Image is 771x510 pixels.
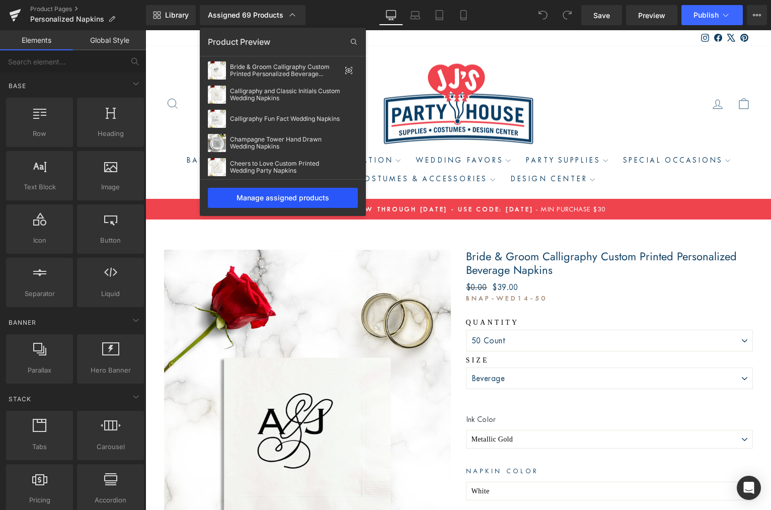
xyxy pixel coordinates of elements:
span: Preview [638,10,665,21]
span: Hero Banner [80,365,141,376]
span: Personalized Napkins [30,15,104,23]
span: Ink Color [321,385,350,394]
summary: Wedding Favors [263,121,373,139]
a: Product Pages [30,5,146,13]
span: $39.00 [347,251,373,263]
div: Cheers to Love Custom Printed Wedding Party Napkins [230,160,341,174]
span: Tabs [9,442,70,452]
img: JJ's Party House Custom Napkins, Custom Foam Cups, Custom Frosted Cups [238,31,389,116]
label: Size [321,326,607,337]
span: Carousel [80,442,141,452]
div: Champagne Tower Hand Drawn Wedding Napkins [230,136,341,150]
summary: Design Center [357,140,457,159]
button: Publish [681,5,743,25]
span: Heading [80,128,141,139]
div: Manage assigned products [208,188,358,208]
div: Open Intercom Messenger [737,476,761,500]
a: Bride & Groom Calligraphy Custom Printed Personalized Beverage Napkins [321,220,607,246]
span: Button [80,235,141,246]
span: Parallax [9,365,70,376]
a: Global Style [73,30,146,50]
a: Mobile [451,5,476,25]
div: Calligraphy Fun Fact Wedding Napkins [230,115,341,122]
label: Quantity [321,288,607,300]
div: Calligraphy and Classic Initials Custom Wedding Napkins [230,88,341,102]
div: Product Preview [200,34,366,50]
summary: [DATE] Costumes & Accessories [169,140,357,159]
span: Stack [8,394,32,404]
span: Image [80,182,141,192]
button: Undo [533,5,553,25]
span: Pricing [9,495,70,505]
summary: Graduation [176,121,263,139]
a: Laptop [403,5,427,25]
a: New Library [146,5,196,25]
span: BNAP-WED14-50 [321,264,402,272]
span: Napkin color [321,437,394,445]
button: Redo [557,5,577,25]
summary: Party Supplies [373,121,470,139]
span: Banner [8,318,37,327]
a: Preview [626,5,677,25]
summary: Birthday [107,121,176,139]
span: Accordion [80,495,141,505]
span: Text Block [9,182,70,192]
span: Separator [9,288,70,299]
span: 20% OFF NOW THROUGH [DATE] - USE CODE: [DATE] [165,175,388,183]
a: Tablet [427,5,451,25]
summary: Balloons [33,121,108,139]
span: $0.00 [321,252,342,262]
span: Save [593,10,610,21]
span: Row [9,128,70,139]
div: Assigned 69 Products [208,10,297,20]
div: Bride & Groom Calligraphy Custom Printed Personalized Beverage Napkins [230,63,341,78]
button: More [747,5,767,25]
span: - MIN PURCHASE $30 [388,175,460,183]
span: Liquid [80,288,141,299]
span: Icon [9,235,70,246]
span: Library [165,11,189,20]
span: Publish [693,11,719,19]
a: Desktop [379,5,403,25]
summary: Special Occasions [470,121,592,139]
span: Base [8,81,27,91]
